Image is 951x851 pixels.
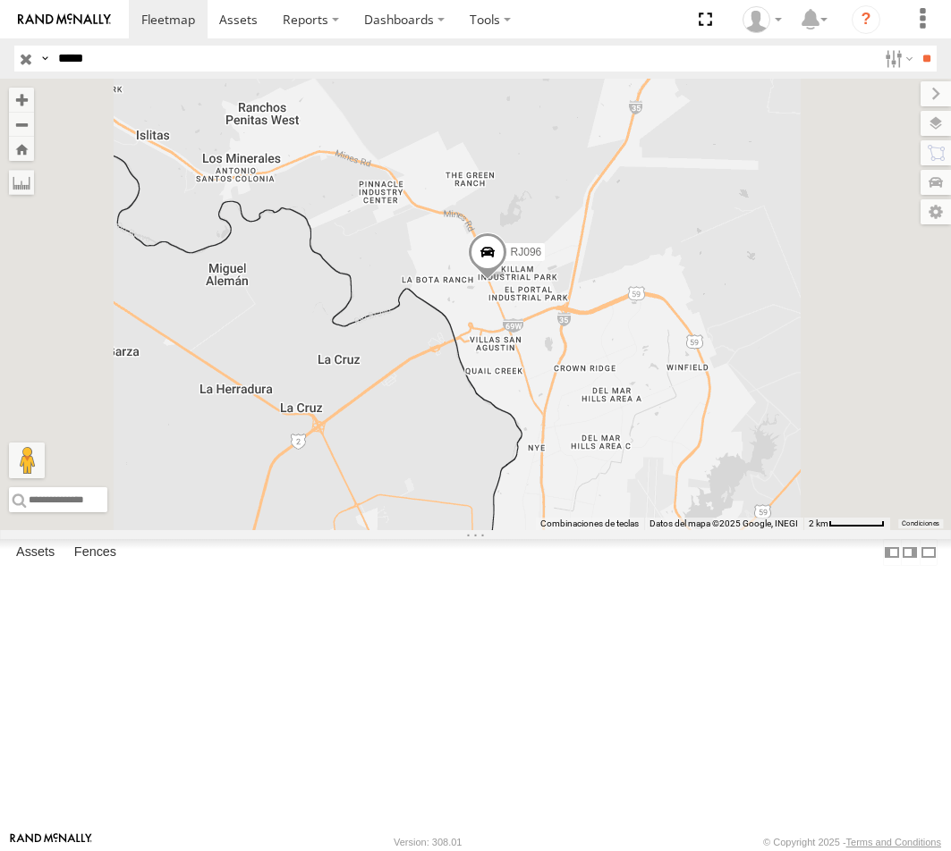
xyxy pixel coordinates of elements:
label: Dock Summary Table to the Left [883,539,901,565]
label: Map Settings [921,199,951,224]
a: Terms and Conditions [846,837,941,847]
label: Assets [7,540,64,565]
label: Fences [65,540,125,565]
label: Dock Summary Table to the Right [901,539,919,565]
a: Visit our Website [10,833,92,851]
button: Combinaciones de teclas [540,518,639,530]
label: Measure [9,170,34,195]
label: Search Filter Options [878,46,916,72]
img: rand-logo.svg [18,13,111,26]
button: Arrastra el hombrecito naranja al mapa para abrir Street View [9,442,45,478]
button: Zoom Home [9,137,34,161]
div: Version: 308.01 [394,837,462,847]
label: Search Query [38,46,52,72]
div: © Copyright 2025 - [763,837,941,847]
i: ? [852,5,880,34]
button: Zoom in [9,88,34,112]
div: Josue Jimenez [736,6,788,33]
span: RJ096 [510,246,541,258]
span: 2 km [809,518,828,528]
button: Zoom out [9,112,34,137]
label: Hide Summary Table [920,539,938,565]
button: Escala del mapa: 2 km por 59 píxeles [803,518,890,530]
a: Condiciones (se abre en una nueva pestaña) [902,520,939,527]
span: Datos del mapa ©2025 Google, INEGI [650,518,798,528]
